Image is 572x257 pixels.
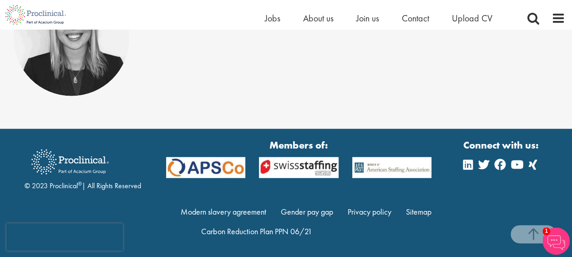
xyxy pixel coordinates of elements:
[25,143,116,181] img: Proclinical Recruitment
[542,227,570,255] img: Chatbot
[303,12,334,24] a: About us
[345,157,438,178] img: APSCo
[6,223,123,251] iframe: reCAPTCHA
[252,157,345,178] img: APSCo
[159,157,252,178] img: APSCo
[25,143,141,191] div: © 2023 Proclinical | All Rights Reserved
[281,206,333,217] a: Gender pay gap
[201,226,312,236] a: Carbon Reduction Plan PPN 06/21
[265,12,280,24] a: Jobs
[356,12,379,24] a: Join us
[452,12,492,24] a: Upload CV
[166,138,432,152] strong: Members of:
[463,138,541,152] strong: Connect with us:
[402,12,429,24] a: Contact
[542,227,550,235] span: 1
[78,180,82,187] sup: ®
[348,206,391,217] a: Privacy policy
[181,206,266,217] a: Modern slavery agreement
[405,206,431,217] a: Sitemap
